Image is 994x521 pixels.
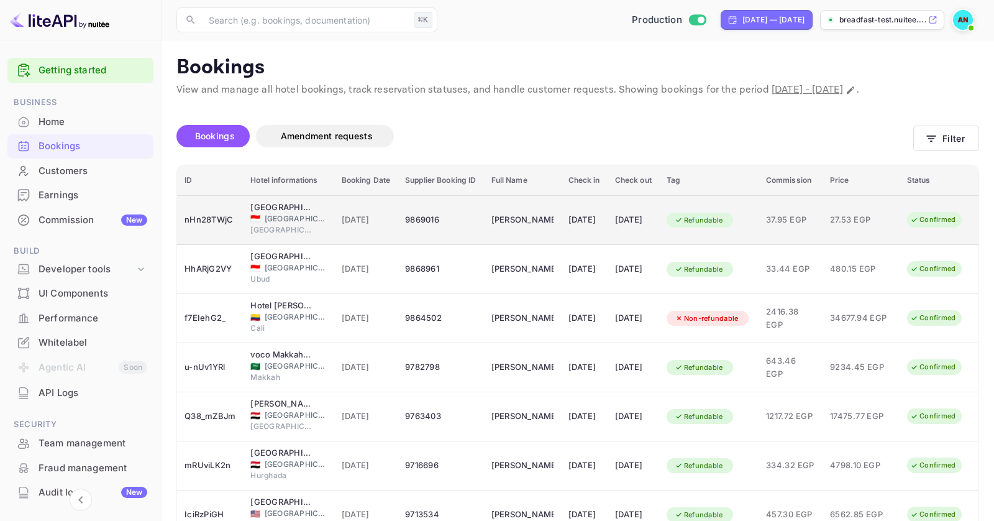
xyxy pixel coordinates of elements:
[265,213,327,224] span: [GEOGRAPHIC_DATA]
[250,470,312,481] span: Hurghada
[615,357,652,377] div: [DATE]
[615,407,652,426] div: [DATE]
[568,407,600,426] div: [DATE]
[265,508,327,519] span: [GEOGRAPHIC_DATA]
[667,360,731,376] div: Refundable
[405,357,476,377] div: 9782798
[7,431,153,456] div: Team management
[830,361,892,374] span: 9234.45 EGP
[250,251,312,263] div: Artawa House
[281,131,373,141] span: Amendment requests
[902,212,964,228] div: Confirmed
[250,224,312,236] span: [GEOGRAPHIC_DATA]
[250,362,260,371] span: Saudi Arabia
[177,165,243,196] th: ID
[830,311,892,325] span: 34677.94 EGP
[342,459,391,473] span: [DATE]
[121,214,147,226] div: New
[561,165,608,196] th: Check in
[7,381,153,405] div: API Logs
[250,214,260,223] span: Indonesia
[185,259,235,279] div: HhARjG2VY
[766,262,815,276] span: 33.44 EGP
[176,83,979,98] p: View and manage all hotel bookings, track reservation statuses, and handle customer requests. Sho...
[7,96,153,109] span: Business
[491,407,554,426] div: Mostafa Nasser
[250,313,260,321] span: Colombia
[615,456,652,476] div: [DATE]
[70,489,92,511] button: Collapse navigation
[405,259,476,279] div: 9868961
[250,461,260,469] span: Egypt
[7,331,153,354] a: Whitelabel
[250,300,312,312] div: Hotel Stein Colonial
[265,262,327,274] span: [GEOGRAPHIC_DATA]
[39,287,147,301] div: UI Components
[121,487,147,498] div: New
[7,307,153,331] div: Performance
[39,386,147,400] div: API Logs
[568,456,600,476] div: [DATE]
[7,456,153,481] div: Fraud management
[7,481,153,505] div: Audit logsNew
[39,336,147,350] div: Whitelabel
[176,55,979,80] p: Bookings
[342,361,391,374] span: [DATE]
[39,311,147,326] div: Performance
[627,13,711,27] div: Switch to Sandbox mode
[342,410,391,423] span: [DATE]
[250,447,312,459] div: Palm Inn Hotel
[265,361,327,372] span: [GEOGRAPHIC_DATA]
[39,188,147,203] div: Earnings
[667,458,731,474] div: Refundable
[7,208,153,233] div: CommissionNew
[7,307,153,330] a: Performance
[7,259,153,280] div: Developer tools
[766,305,815,332] span: 2416.38 EGP
[250,201,312,214] div: Batang Golden Hills Villa
[250,323,312,334] span: Cali
[250,264,260,272] span: Indonesia
[7,58,153,83] div: Getting started
[39,213,147,228] div: Commission
[902,408,964,424] div: Confirmed
[398,165,483,196] th: Supplier Booking ID
[902,458,964,473] div: Confirmed
[185,308,235,328] div: f7EIehG2_
[39,486,147,500] div: Audit logs
[342,262,391,276] span: [DATE]
[185,210,235,230] div: nHn28TWjC
[265,459,327,470] span: [GEOGRAPHIC_DATA]
[39,262,135,277] div: Developer tools
[830,213,892,227] span: 27.53 EGP
[7,183,153,208] div: Earnings
[7,331,153,355] div: Whitelabel
[39,139,147,154] div: Bookings
[7,381,153,404] a: API Logs
[265,311,327,323] span: [GEOGRAPHIC_DATA]
[491,357,554,377] div: Omar Ahmed
[615,308,652,328] div: [DATE]
[902,359,964,375] div: Confirmed
[953,10,973,30] img: Abdelrahman Nasef
[667,409,731,425] div: Refundable
[7,481,153,504] a: Audit logsNew
[405,308,476,328] div: 9864502
[250,421,312,432] span: [GEOGRAPHIC_DATA]
[185,407,235,426] div: Q38_mZBJm
[839,14,926,25] p: breadfast-test.nuitee....
[250,398,312,410] div: Hilton Alexandria Corniche
[823,165,900,196] th: Price
[615,259,652,279] div: [DATE]
[243,165,334,196] th: Hotel informations
[7,134,153,159] div: Bookings
[405,456,476,476] div: 9716696
[250,274,312,285] span: Ubud
[902,310,964,326] div: Confirmed
[39,63,147,78] a: Getting started
[265,410,327,421] span: [GEOGRAPHIC_DATA]
[195,131,235,141] span: Bookings
[913,126,979,151] button: Filter
[414,12,432,28] div: ⌘K
[902,261,964,277] div: Confirmed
